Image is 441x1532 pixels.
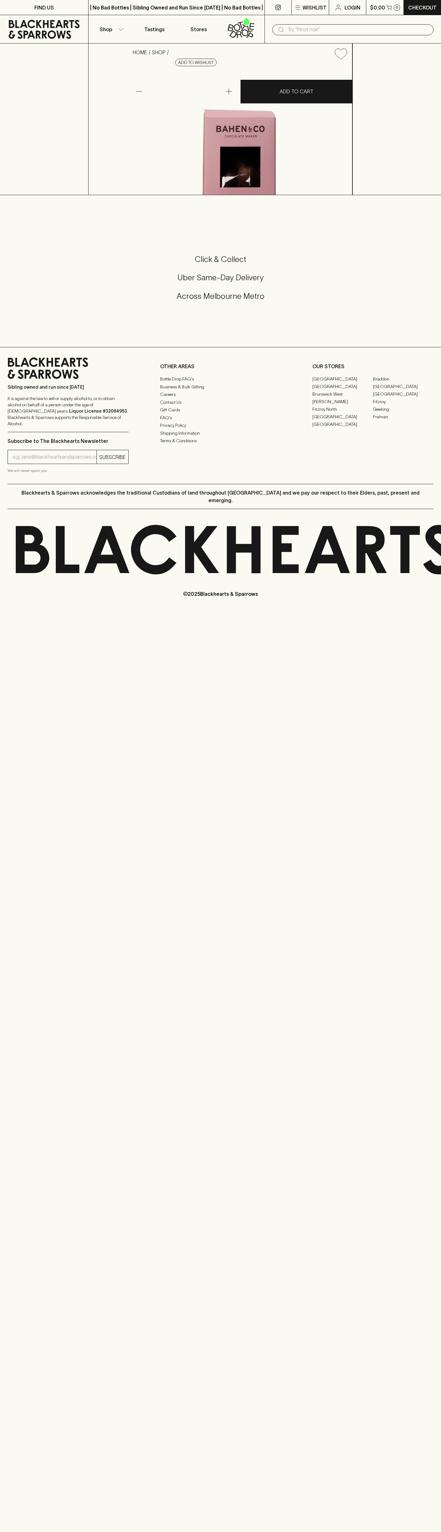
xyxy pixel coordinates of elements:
a: Prahran [373,413,433,421]
p: OUR STORES [312,363,433,370]
a: [GEOGRAPHIC_DATA] [312,375,373,383]
p: Wishlist [303,4,327,11]
a: [GEOGRAPHIC_DATA] [373,390,433,398]
h5: Across Melbourne Metro [8,291,433,301]
a: Geelong [373,405,433,413]
h5: Click & Collect [8,254,433,264]
a: Terms & Conditions [160,437,281,445]
p: Stores [190,26,207,33]
p: Tastings [144,26,165,33]
h5: Uber Same-Day Delivery [8,272,433,283]
a: FAQ's [160,414,281,421]
button: ADD TO CART [241,80,352,103]
button: Add to wishlist [332,46,350,62]
a: Stores [177,15,221,43]
button: SUBSCRIBE [97,450,128,464]
a: Contact Us [160,398,281,406]
p: 0 [396,6,398,9]
p: Login [345,4,360,11]
img: 77704.png [128,65,352,195]
p: SUBSCRIBE [99,453,126,461]
p: OTHER AREAS [160,363,281,370]
a: [GEOGRAPHIC_DATA] [312,413,373,421]
input: Try "Pinot noir" [287,25,428,35]
a: [PERSON_NAME] [312,398,373,405]
p: ADD TO CART [280,88,313,95]
a: Braddon [373,375,433,383]
p: Subscribe to The Blackhearts Newsletter [8,437,129,445]
p: Blackhearts & Sparrows acknowledges the traditional Custodians of land throughout [GEOGRAPHIC_DAT... [12,489,429,504]
a: Tastings [132,15,177,43]
p: $0.00 [370,4,385,11]
a: Shipping Information [160,429,281,437]
a: SHOP [152,49,165,55]
a: Bottle Drop FAQ's [160,375,281,383]
a: Privacy Policy [160,422,281,429]
a: Brunswick West [312,390,373,398]
button: Add to wishlist [175,59,217,66]
p: FIND US [34,4,54,11]
p: We will never spam you [8,467,129,474]
a: Business & Bulk Gifting [160,383,281,391]
a: Careers [160,391,281,398]
strong: Liquor License #32064953 [69,409,127,414]
p: Checkout [408,4,437,11]
a: [GEOGRAPHIC_DATA] [312,383,373,390]
p: It is against the law to sell or supply alcohol to, or to obtain alcohol on behalf of a person un... [8,395,129,427]
button: Shop [89,15,133,43]
a: HOME [133,49,147,55]
a: [GEOGRAPHIC_DATA] [312,421,373,428]
a: [GEOGRAPHIC_DATA] [373,383,433,390]
a: Fitzroy [373,398,433,405]
div: Call to action block [8,229,433,334]
a: Gift Cards [160,406,281,414]
a: Fitzroy North [312,405,373,413]
input: e.g. jane@blackheartsandsparrows.com.au [13,452,96,462]
p: Shop [100,26,112,33]
p: Sibling owned and run since [DATE] [8,384,129,390]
